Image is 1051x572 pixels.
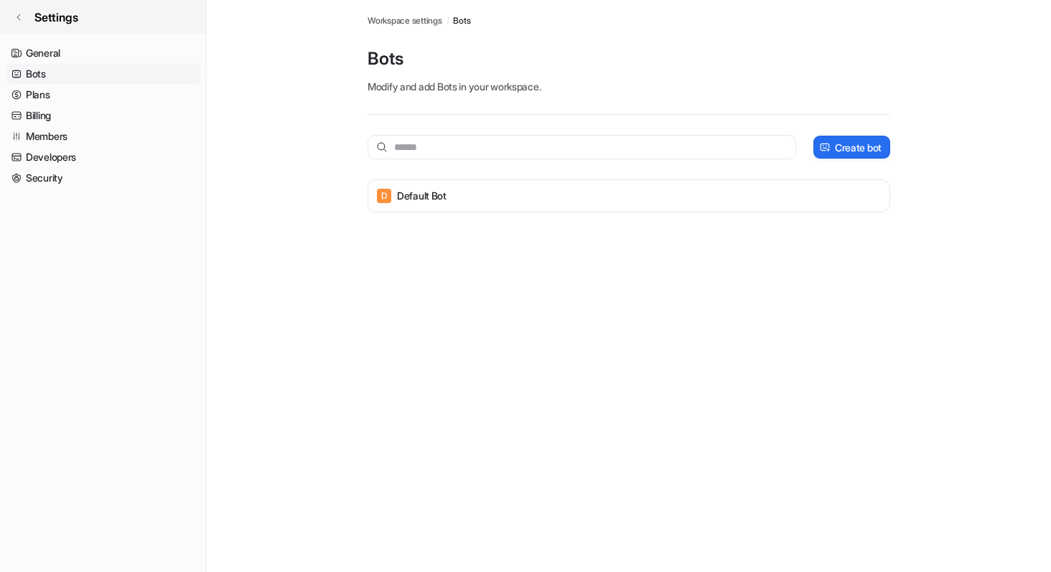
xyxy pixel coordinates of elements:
a: General [6,43,200,63]
a: Security [6,168,200,188]
p: Create bot [835,140,882,155]
img: create [819,142,831,153]
span: D [377,189,391,203]
a: Plans [6,85,200,105]
a: Workspace settings [368,14,442,27]
a: Bots [6,64,200,84]
a: Developers [6,147,200,167]
span: / [447,14,449,27]
p: Modify and add Bots in your workspace. [368,79,890,94]
p: Bots [368,47,890,70]
a: Members [6,126,200,146]
button: Create bot [813,136,890,159]
span: Settings [34,9,78,26]
a: Billing [6,106,200,126]
p: Default Bot [397,189,447,203]
a: Bots [453,14,470,27]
